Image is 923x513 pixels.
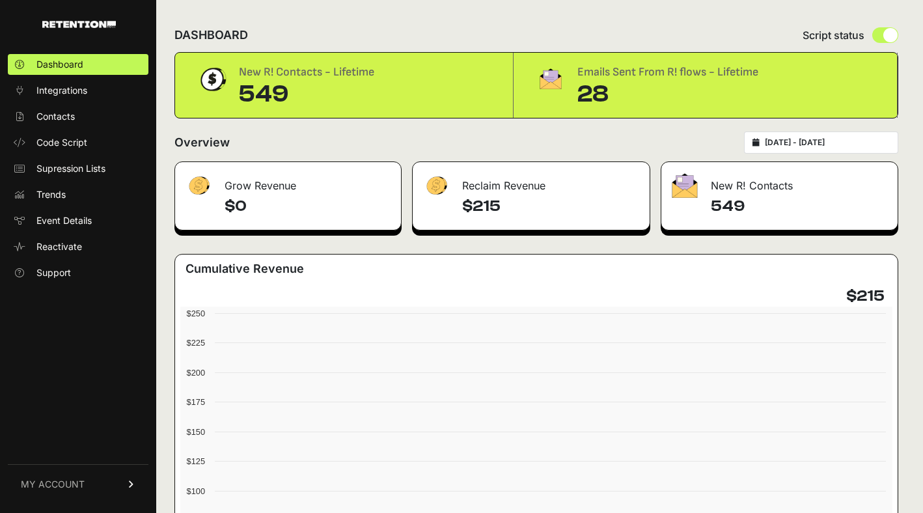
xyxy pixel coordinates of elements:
[187,338,205,348] text: $225
[8,158,148,179] a: Supression Lists
[8,54,148,75] a: Dashboard
[534,63,567,94] img: fa-envelope-19ae18322b30453b285274b1b8af3d052b27d846a4fbe8435d1a52b978f639a2.png
[661,162,898,201] div: New R! Contacts
[36,84,87,97] span: Integrations
[8,80,148,101] a: Integrations
[462,196,640,217] h4: $215
[423,173,449,199] img: fa-dollar-13500eef13a19c4ab2b9ed9ad552e47b0d9fc28b02b83b90ba0e00f96d6372e9.png
[36,214,92,227] span: Event Details
[36,58,83,71] span: Dashboard
[8,184,148,205] a: Trends
[239,63,374,81] div: New R! Contacts - Lifetime
[36,266,71,279] span: Support
[186,173,212,199] img: fa-dollar-13500eef13a19c4ab2b9ed9ad552e47b0d9fc28b02b83b90ba0e00f96d6372e9.png
[36,240,82,253] span: Reactivate
[413,162,650,201] div: Reclaim Revenue
[803,27,864,43] span: Script status
[8,210,148,231] a: Event Details
[8,106,148,127] a: Contacts
[187,309,205,318] text: $250
[225,196,391,217] h4: $0
[21,478,85,491] span: MY ACCOUNT
[175,162,401,201] div: Grow Revenue
[186,260,304,278] h3: Cumulative Revenue
[36,110,75,123] span: Contacts
[239,81,374,107] div: 549
[36,162,105,175] span: Supression Lists
[8,132,148,153] a: Code Script
[187,427,205,437] text: $150
[711,196,887,217] h4: 549
[187,486,205,496] text: $100
[187,397,205,407] text: $175
[846,286,885,307] h4: $215
[577,63,758,81] div: Emails Sent From R! flows - Lifetime
[174,133,230,152] h2: Overview
[36,136,87,149] span: Code Script
[577,81,758,107] div: 28
[672,173,698,198] img: fa-envelope-19ae18322b30453b285274b1b8af3d052b27d846a4fbe8435d1a52b978f639a2.png
[8,262,148,283] a: Support
[174,26,248,44] h2: DASHBOARD
[42,21,116,28] img: Retention.com
[187,368,205,378] text: $200
[8,236,148,257] a: Reactivate
[196,63,228,96] img: dollar-coin-05c43ed7efb7bc0c12610022525b4bbbb207c7efeef5aecc26f025e68dcafac9.png
[187,456,205,466] text: $125
[36,188,66,201] span: Trends
[8,464,148,504] a: MY ACCOUNT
